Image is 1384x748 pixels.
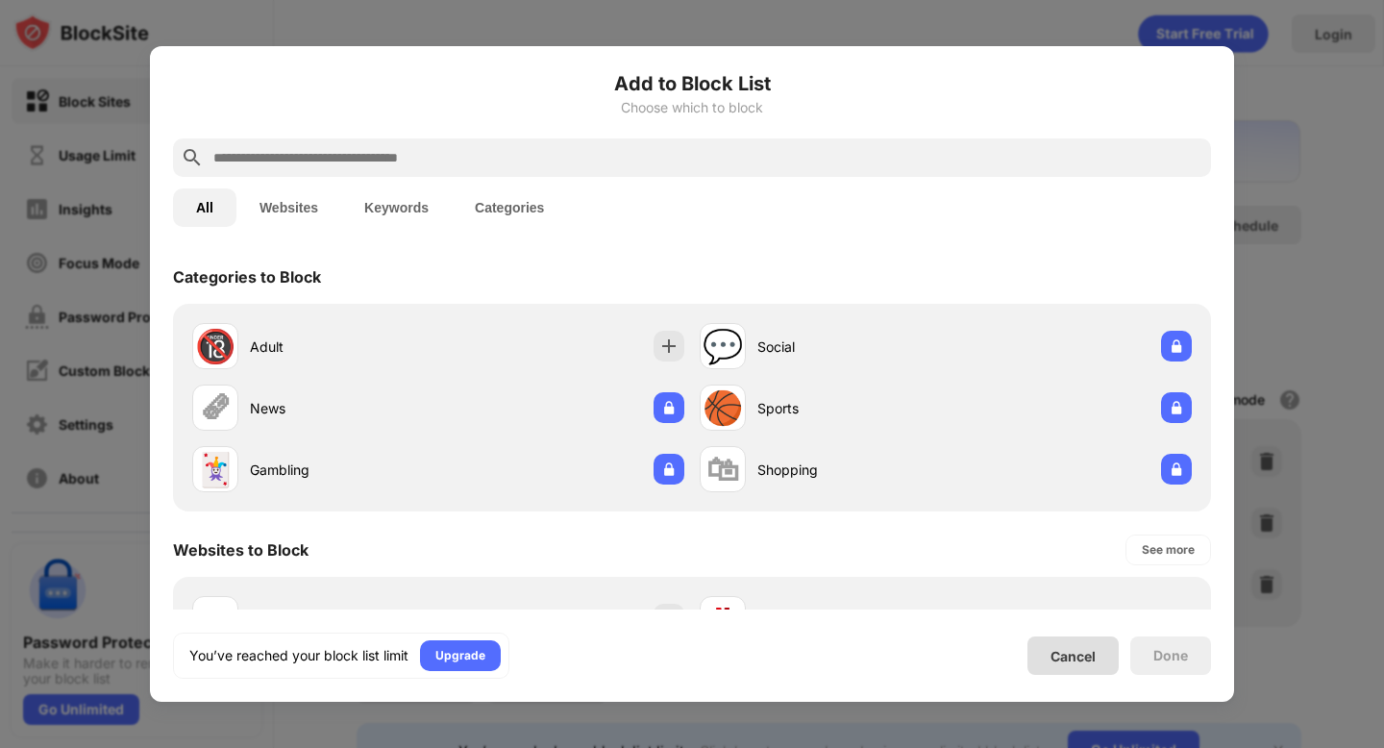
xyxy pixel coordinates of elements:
div: Sports [757,398,946,418]
button: Categories [452,188,567,227]
div: 💬 [703,327,743,366]
div: Upgrade [435,646,485,665]
div: Social [757,337,946,357]
div: 🔞 [195,327,235,366]
div: Done [1153,648,1188,663]
div: Websites to Block [173,540,309,560]
div: 🗞 [199,388,232,428]
h6: Add to Block List [173,69,1211,98]
div: [DOMAIN_NAME] [757,610,946,630]
img: search.svg [181,146,204,169]
div: [DOMAIN_NAME] [250,610,438,630]
div: Shopping [757,460,946,480]
div: You’ve reached your block list limit [189,646,408,665]
button: Keywords [341,188,452,227]
div: 🃏 [195,450,235,489]
div: See more [1142,540,1195,560]
img: favicons [711,608,734,631]
button: Websites [236,188,341,227]
div: Gambling [250,460,438,480]
button: All [173,188,236,227]
div: Cancel [1050,648,1096,664]
div: 🏀 [703,388,743,428]
div: News [250,398,438,418]
div: Adult [250,337,438,357]
img: favicons [204,608,227,631]
div: 🛍 [706,450,739,489]
div: Choose which to block [173,100,1211,115]
div: Categories to Block [173,267,321,287]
